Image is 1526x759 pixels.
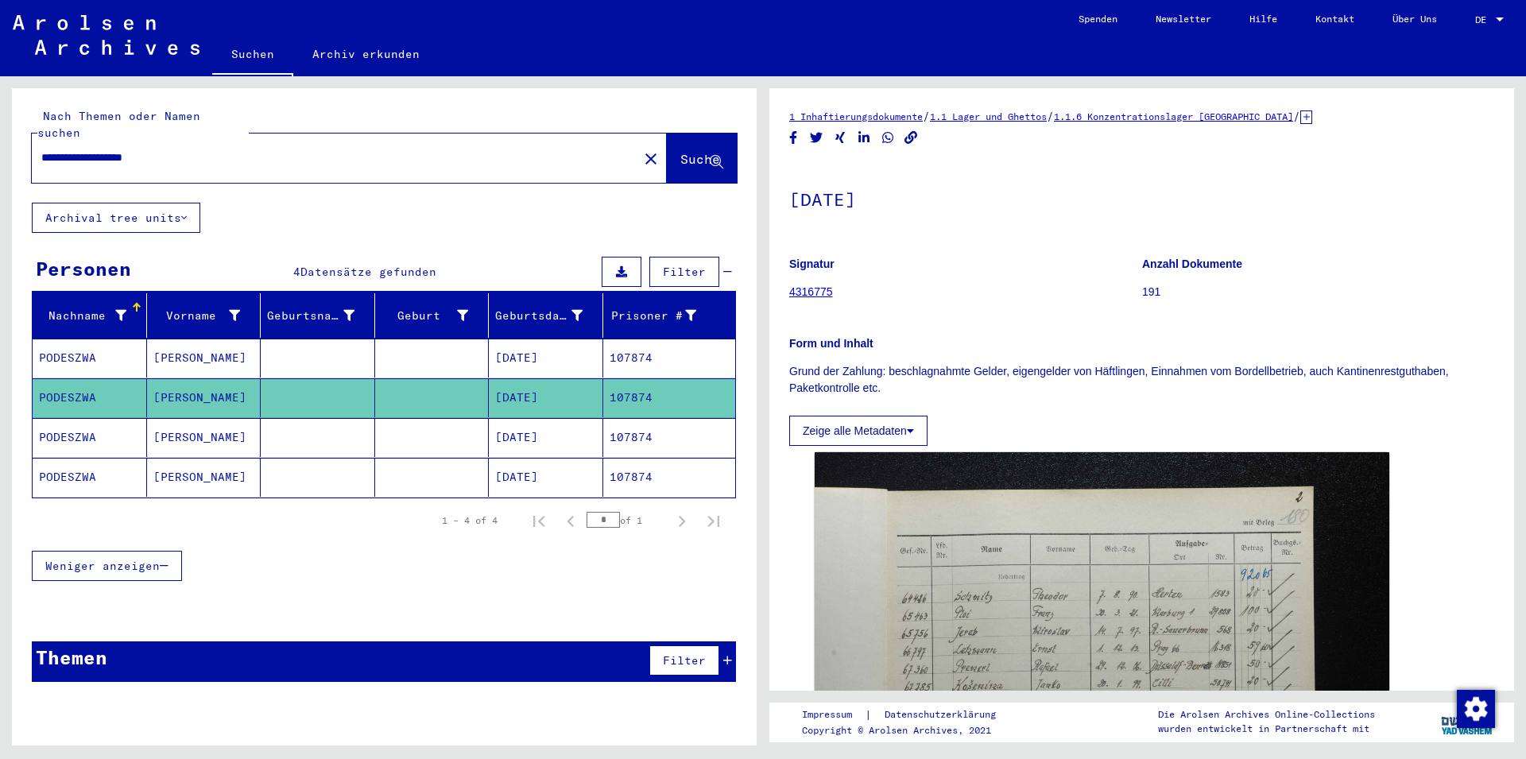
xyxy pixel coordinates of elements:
[649,257,719,287] button: Filter
[147,378,261,417] mat-cell: [PERSON_NAME]
[33,378,147,417] mat-cell: PODESZWA
[489,418,603,457] mat-cell: [DATE]
[1475,14,1493,25] span: DE
[147,293,261,338] mat-header-cell: Vorname
[32,203,200,233] button: Archival tree units
[930,110,1047,122] a: 1.1 Lager und Ghettos
[33,418,147,457] mat-cell: PODESZWA
[666,505,698,536] button: Next page
[489,378,603,417] mat-cell: [DATE]
[832,128,849,148] button: Share on Xing
[789,416,928,446] button: Zeige alle Metadaten
[45,559,160,573] span: Weniger anzeigen
[603,293,736,338] mat-header-cell: Prisoner #
[789,285,833,298] a: 4316775
[856,128,873,148] button: Share on LinkedIn
[381,303,489,328] div: Geburt‏
[261,293,375,338] mat-header-cell: Geburtsname
[1047,109,1054,123] span: /
[32,551,182,581] button: Weniger anzeigen
[603,378,736,417] mat-cell: 107874
[1054,110,1293,122] a: 1.1.6 Konzentrationslager [GEOGRAPHIC_DATA]
[667,134,737,183] button: Suche
[802,707,1015,723] div: |
[663,653,706,668] span: Filter
[153,303,261,328] div: Vorname
[37,109,200,140] mat-label: Nach Themen oder Namen suchen
[802,707,865,723] a: Impressum
[1142,258,1242,270] b: Anzahl Dokumente
[147,418,261,457] mat-cell: [PERSON_NAME]
[635,142,667,174] button: Clear
[1293,109,1300,123] span: /
[789,163,1494,233] h1: [DATE]
[555,505,587,536] button: Previous page
[789,337,873,350] b: Form und Inhalt
[39,308,126,324] div: Nachname
[802,723,1015,738] p: Copyright © Arolsen Archives, 2021
[33,458,147,497] mat-cell: PODESZWA
[300,265,436,279] span: Datensätze gefunden
[680,151,720,167] span: Suche
[153,308,241,324] div: Vorname
[698,505,730,536] button: Last page
[212,35,293,76] a: Suchen
[641,149,660,168] mat-icon: close
[649,645,719,676] button: Filter
[489,458,603,497] mat-cell: [DATE]
[1438,702,1497,742] img: yv_logo.png
[147,458,261,497] mat-cell: [PERSON_NAME]
[293,35,439,73] a: Archiv erkunden
[789,363,1494,397] p: Grund der Zahlung: beschlagnahmte Gelder, eigengelder von Häftlingen, Einnahmen vom Bordellbetrie...
[785,128,802,148] button: Share on Facebook
[1142,284,1494,300] p: 191
[1457,690,1495,728] img: Zustimmung ändern
[923,109,930,123] span: /
[381,308,469,324] div: Geburt‏
[523,505,555,536] button: First page
[489,293,603,338] mat-header-cell: Geburtsdatum
[36,643,107,672] div: Themen
[603,458,736,497] mat-cell: 107874
[489,339,603,378] mat-cell: [DATE]
[13,15,199,55] img: Arolsen_neg.svg
[442,513,498,528] div: 1 – 4 of 4
[610,308,697,324] div: Prisoner #
[293,265,300,279] span: 4
[33,339,147,378] mat-cell: PODESZWA
[789,110,923,122] a: 1 Inhaftierungsdokumente
[36,254,131,283] div: Personen
[33,293,147,338] mat-header-cell: Nachname
[808,128,825,148] button: Share on Twitter
[663,265,706,279] span: Filter
[610,303,717,328] div: Prisoner #
[495,303,602,328] div: Geburtsdatum
[880,128,897,148] button: Share on WhatsApp
[587,513,666,528] div: of 1
[603,339,736,378] mat-cell: 107874
[495,308,583,324] div: Geburtsdatum
[267,303,374,328] div: Geburtsname
[147,339,261,378] mat-cell: [PERSON_NAME]
[789,258,835,270] b: Signatur
[1158,722,1375,736] p: wurden entwickelt in Partnerschaft mit
[1158,707,1375,722] p: Die Arolsen Archives Online-Collections
[375,293,490,338] mat-header-cell: Geburt‏
[903,128,920,148] button: Copy link
[39,303,146,328] div: Nachname
[872,707,1015,723] a: Datenschutzerklärung
[267,308,354,324] div: Geburtsname
[603,418,736,457] mat-cell: 107874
